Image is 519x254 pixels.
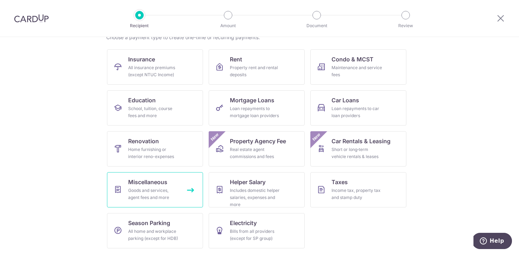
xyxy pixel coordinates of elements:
[128,219,170,227] span: Season Parking
[107,49,203,85] a: InsuranceAll insurance premiums (except NTUC Income)
[230,178,266,186] span: Helper Salary
[113,22,166,29] p: Recipient
[332,178,348,186] span: Taxes
[209,90,305,126] a: Mortgage LoansLoan repayments to mortgage loan providers
[310,90,406,126] a: Car LoansLoan repayments to car loan providers
[107,213,203,248] a: Season ParkingAll home and workplace parking (except for HDB)
[128,228,179,242] div: All home and workplace parking (except for HDB)
[230,64,281,78] div: Property rent and rental deposits
[128,96,156,104] span: Education
[230,55,242,64] span: Rent
[106,34,413,41] div: Choose a payment type to create one-time or recurring payments.
[332,137,390,145] span: Car Rentals & Leasing
[209,131,221,143] span: New
[230,137,286,145] span: Property Agency Fee
[128,64,179,78] div: All insurance premiums (except NTUC Income)
[209,49,305,85] a: RentProperty rent and rental deposits
[230,219,257,227] span: Electricity
[128,105,179,119] div: School, tuition, course fees and more
[332,96,359,104] span: Car Loans
[291,22,343,29] p: Document
[230,105,281,119] div: Loan repayments to mortgage loan providers
[332,146,382,160] div: Short or long‑term vehicle rentals & leases
[473,233,512,250] iframe: Opens a widget where you can find more information
[332,105,382,119] div: Loan repayments to car loan providers
[202,22,254,29] p: Amount
[332,64,382,78] div: Maintenance and service fees
[107,131,203,167] a: RenovationHome furnishing or interior reno-expenses
[128,55,155,64] span: Insurance
[209,213,305,248] a: ElectricityBills from all providers (except for SP group)
[230,146,281,160] div: Real estate agent commissions and fees
[310,49,406,85] a: Condo & MCSTMaintenance and service fees
[332,187,382,201] div: Income tax, property tax and stamp duty
[230,96,274,104] span: Mortgage Loans
[16,5,31,11] span: Help
[380,22,432,29] p: Review
[128,187,179,201] div: Goods and services, agent fees and more
[107,172,203,207] a: MiscellaneousGoods and services, agent fees and more
[209,131,305,167] a: Property Agency FeeReal estate agent commissions and feesNew
[209,172,305,207] a: Helper SalaryIncludes domestic helper salaries, expenses and more
[230,187,281,208] div: Includes domestic helper salaries, expenses and more
[14,14,49,23] img: CardUp
[230,228,281,242] div: Bills from all providers (except for SP group)
[310,172,406,207] a: TaxesIncome tax, property tax and stamp duty
[107,90,203,126] a: EducationSchool, tuition, course fees and more
[311,131,322,143] span: New
[310,131,406,167] a: Car Rentals & LeasingShort or long‑term vehicle rentals & leasesNew
[128,137,159,145] span: Renovation
[128,146,179,160] div: Home furnishing or interior reno-expenses
[332,55,374,64] span: Condo & MCST
[128,178,167,186] span: Miscellaneous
